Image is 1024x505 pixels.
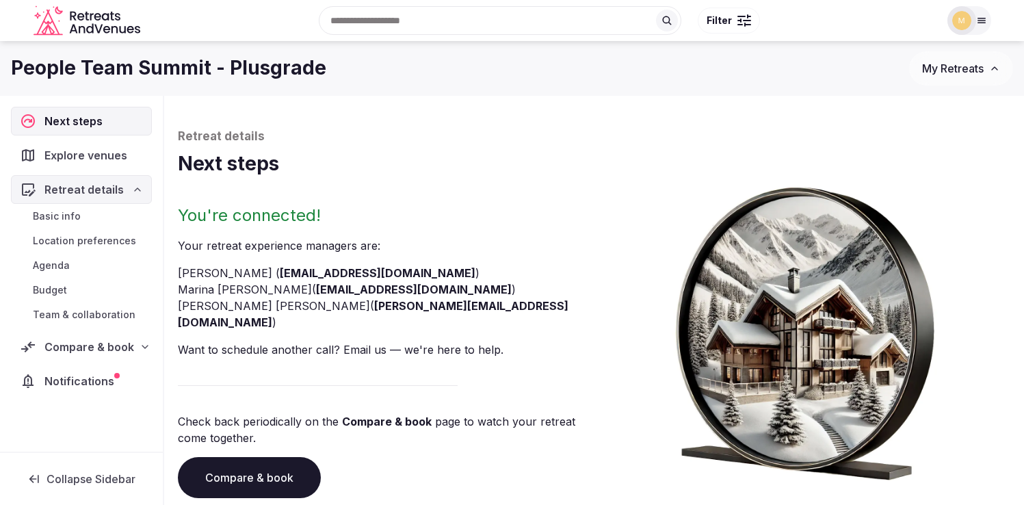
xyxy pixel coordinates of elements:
span: My Retreats [922,62,984,75]
span: Notifications [44,373,120,389]
h1: Next steps [178,151,1010,177]
button: Filter [698,8,760,34]
span: Collapse Sidebar [47,472,135,486]
a: Explore venues [11,141,152,170]
li: Marina [PERSON_NAME] ( ) [178,281,589,298]
span: Filter [707,14,732,27]
a: [EMAIL_ADDRESS][DOMAIN_NAME] [316,283,512,296]
a: Team & collaboration [11,305,152,324]
h2: You're connected! [178,205,589,226]
svg: Retreats and Venues company logo [34,5,143,36]
p: Retreat details [178,129,1010,145]
span: Compare & book [44,339,134,355]
span: Location preferences [33,234,136,248]
img: Winter chalet retreat in picture frame [655,177,956,480]
li: [PERSON_NAME] ( ) [178,265,589,281]
a: Next steps [11,107,152,135]
li: [PERSON_NAME] [PERSON_NAME] ( ) [178,298,589,331]
button: Collapse Sidebar [11,464,152,494]
a: [PERSON_NAME][EMAIL_ADDRESS][DOMAIN_NAME] [178,299,568,329]
a: Compare & book [342,415,432,428]
a: Compare & book [178,457,321,498]
span: Agenda [33,259,70,272]
a: Budget [11,281,152,300]
a: Visit the homepage [34,5,143,36]
img: mana.vakili [952,11,971,30]
span: Basic info [33,209,81,223]
p: Want to schedule another call? Email us — we're here to help. [178,341,589,358]
a: [EMAIL_ADDRESS][DOMAIN_NAME] [280,266,475,280]
span: Next steps [44,113,108,129]
p: Your retreat experience manager s are : [178,237,589,254]
a: Agenda [11,256,152,275]
span: Budget [33,283,67,297]
a: Basic info [11,207,152,226]
span: Explore venues [44,147,133,164]
p: Check back periodically on the page to watch your retreat come together. [178,413,589,446]
span: Retreat details [44,181,124,198]
a: Location preferences [11,231,152,250]
span: Team & collaboration [33,308,135,322]
h1: People Team Summit - Plusgrade [11,55,326,81]
a: Notifications [11,367,152,396]
button: My Retreats [909,51,1013,86]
